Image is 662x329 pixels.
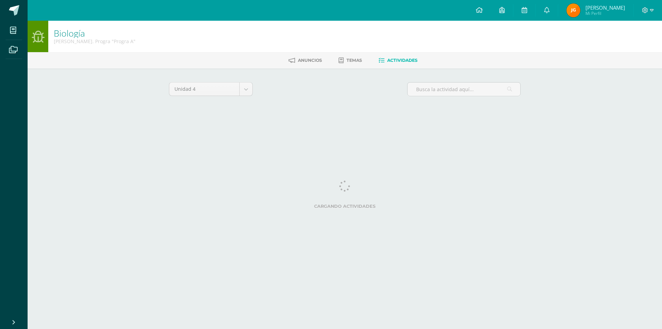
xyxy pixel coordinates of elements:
input: Busca la actividad aquí... [408,83,520,96]
a: Temas [339,55,362,66]
label: Cargando actividades [169,204,521,209]
div: Quinto Bach. Progra 'Progra A' [54,38,136,45]
h1: Biología [54,28,136,38]
span: Mi Perfil [585,10,625,16]
a: Biología [54,27,85,39]
span: Temas [347,58,362,63]
a: Anuncios [289,55,322,66]
span: [PERSON_NAME] [585,4,625,11]
img: 74ae6213215539b7b59c796b4210b1b2.png [566,3,580,17]
span: Actividades [387,58,418,63]
span: Anuncios [298,58,322,63]
a: Unidad 4 [169,83,252,96]
a: Actividades [379,55,418,66]
span: Unidad 4 [174,83,234,96]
